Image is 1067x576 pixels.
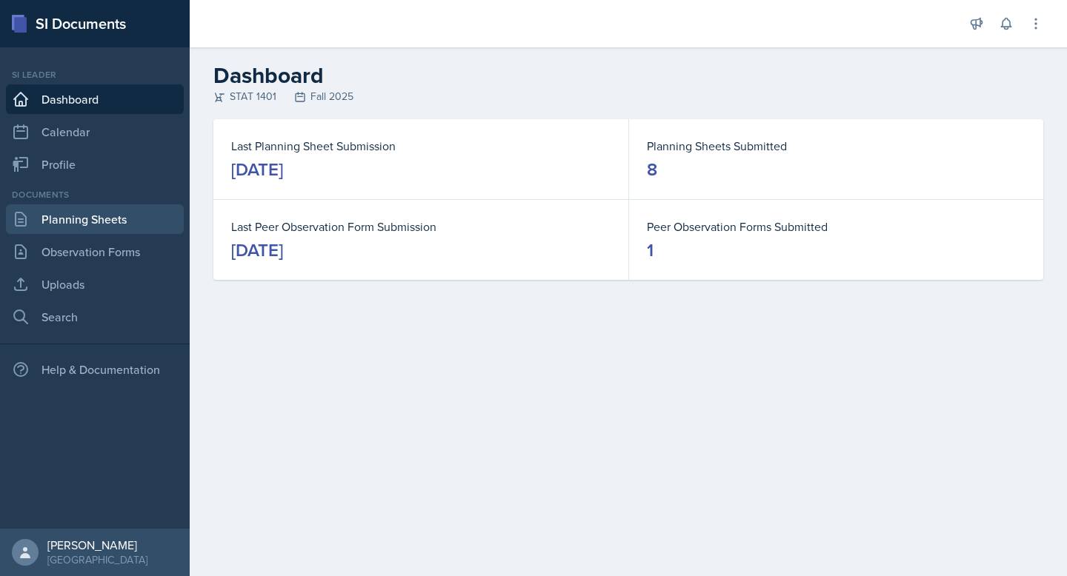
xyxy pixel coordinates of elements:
a: Observation Forms [6,237,184,267]
div: [DATE] [231,238,283,262]
dt: Last Peer Observation Form Submission [231,218,611,235]
div: [PERSON_NAME] [47,538,147,552]
a: Profile [6,150,184,179]
div: Si leader [6,68,184,81]
div: [GEOGRAPHIC_DATA] [47,552,147,567]
div: 8 [647,158,657,181]
div: 1 [647,238,654,262]
dt: Last Planning Sheet Submission [231,137,611,155]
a: Calendar [6,117,184,147]
div: Documents [6,188,184,201]
dt: Planning Sheets Submitted [647,137,1026,155]
a: Uploads [6,269,184,299]
div: STAT 1401 Fall 2025 [213,89,1043,104]
a: Planning Sheets [6,204,184,234]
div: [DATE] [231,158,283,181]
h2: Dashboard [213,62,1043,89]
div: Help & Documentation [6,355,184,384]
dt: Peer Observation Forms Submitted [647,218,1026,235]
a: Dashboard [6,84,184,114]
a: Search [6,302,184,332]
